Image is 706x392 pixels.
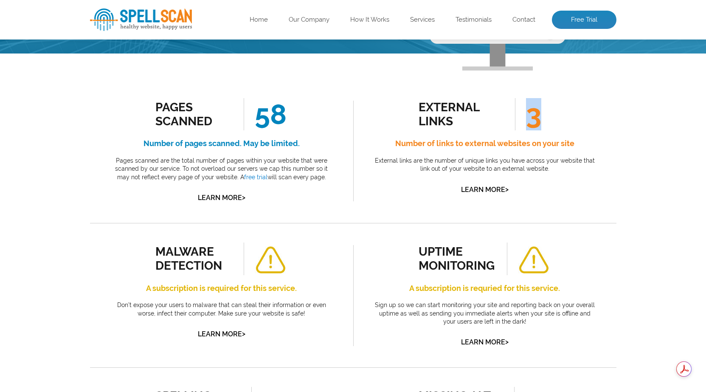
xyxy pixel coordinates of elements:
[289,16,329,24] a: Our Company
[372,301,597,326] p: Sign up so we can start monitoring your site and reporting back on your overall uptime as well as...
[505,183,509,195] span: >
[155,100,232,128] div: Pages Scanned
[456,16,492,24] a: Testimonials
[242,192,245,203] span: >
[461,186,509,194] a: Learn More>
[518,246,549,274] img: alert
[419,100,495,128] div: external links
[109,157,334,182] p: Pages scanned are the total number of pages within your website that were scanned by our service....
[512,16,535,24] a: Contact
[461,338,509,346] a: Learn More>
[198,330,245,338] a: Learn More>
[109,282,334,295] h4: A subscription is required for this service.
[90,8,192,31] img: spellScan
[109,137,334,150] h4: Number of pages scanned. May be limited.
[155,245,232,273] div: malware detection
[372,282,597,295] h4: A subscription is requried for this service.
[244,98,287,130] span: 58
[255,246,286,274] img: alert
[372,157,597,173] p: External links are the number of unique links you have across your website that link out of your ...
[250,16,268,24] a: Home
[410,16,435,24] a: Services
[350,16,389,24] a: How It Works
[242,328,245,340] span: >
[109,301,334,318] p: Don’t expose your users to malware that can steal their information or even worse, infect their c...
[419,245,495,273] div: uptime monitoring
[198,194,245,202] a: Learn More>
[505,336,509,348] span: >
[244,174,267,180] a: free trial
[515,98,541,130] span: 3
[372,137,597,150] h4: Number of links to external websites on your site
[552,11,616,29] a: Free Trial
